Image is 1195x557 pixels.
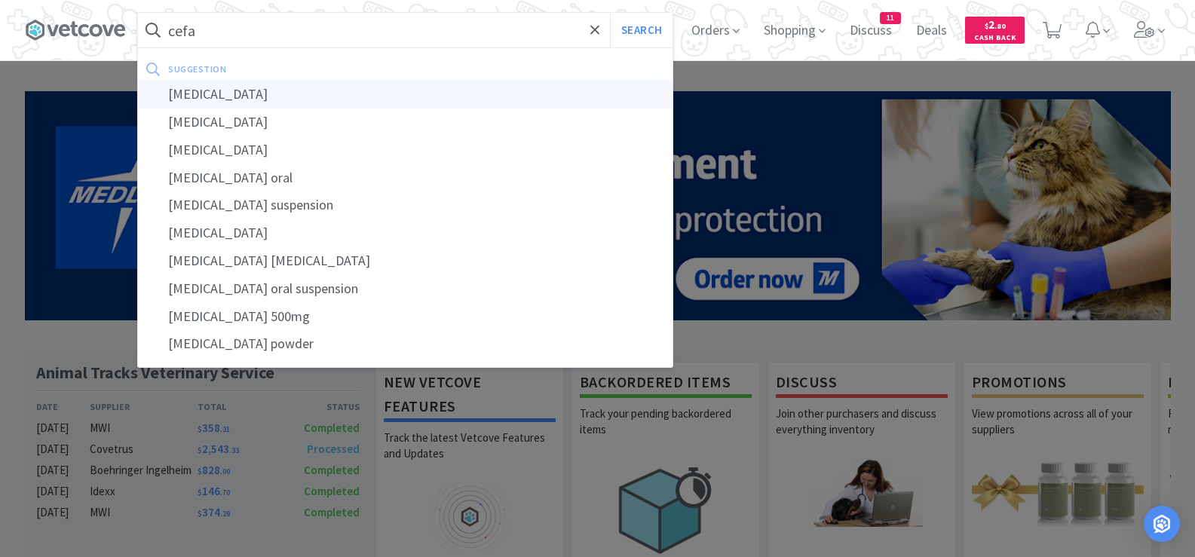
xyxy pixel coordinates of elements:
div: [MEDICAL_DATA] 500mg [138,303,673,331]
div: [MEDICAL_DATA] [138,109,673,136]
button: Search [610,13,673,47]
div: [MEDICAL_DATA] [138,81,673,109]
div: [MEDICAL_DATA] powder [138,330,673,358]
div: [MEDICAL_DATA] suspension [138,191,673,219]
span: $ [985,21,988,31]
span: 11 [881,13,900,23]
a: Deals [910,24,953,38]
input: Search by item, sku, manufacturer, ingredient, size... [138,13,673,47]
div: Open Intercom Messenger [1144,506,1180,542]
div: [MEDICAL_DATA] [138,219,673,247]
a: $2.80Cash Back [965,10,1025,50]
div: [MEDICAL_DATA] oral [138,164,673,192]
div: [MEDICAL_DATA] [MEDICAL_DATA] [138,247,673,275]
div: [MEDICAL_DATA] oral suspension [138,275,673,303]
a: Discuss11 [844,24,898,38]
span: Cash Back [974,34,1016,44]
div: suggestion [168,57,445,81]
span: 2 [985,17,1006,32]
div: [MEDICAL_DATA] [138,136,673,164]
span: . 80 [994,21,1006,31]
